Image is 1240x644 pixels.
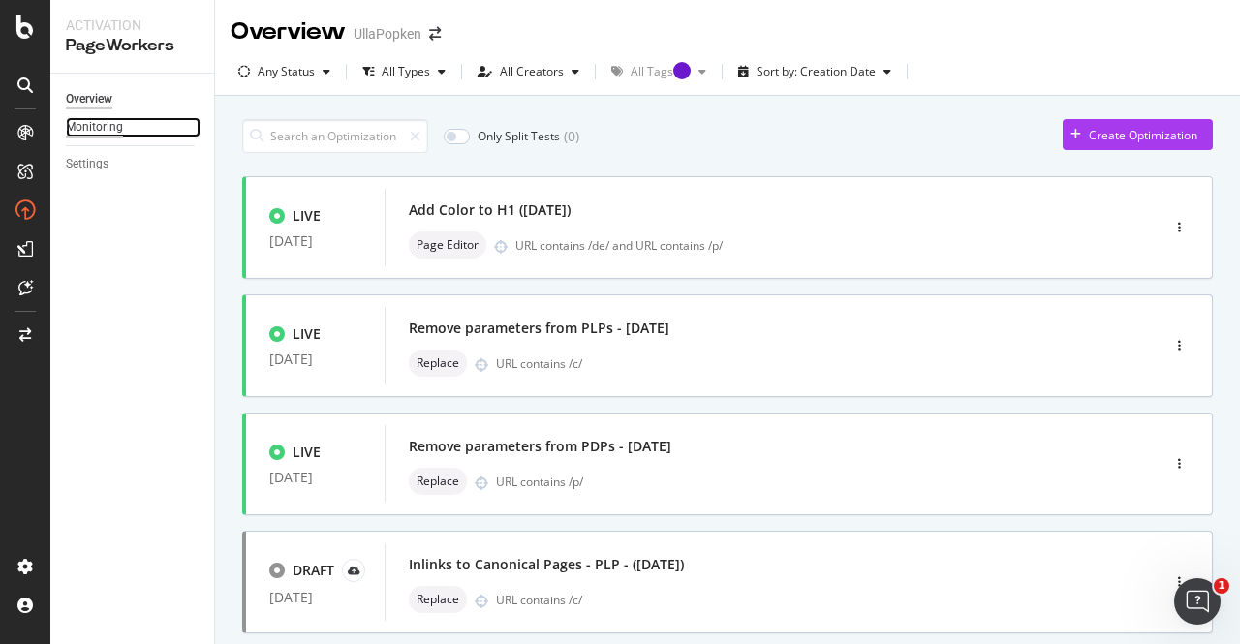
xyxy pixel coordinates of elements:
[564,127,579,146] div: ( 0 )
[409,200,571,220] div: Add Color to H1 ([DATE])
[66,117,201,138] a: Monitoring
[66,35,199,57] div: PageWorkers
[242,119,428,153] input: Search an Optimization
[496,474,1077,490] div: URL contains /p/
[269,470,361,485] div: [DATE]
[417,475,459,487] span: Replace
[1063,119,1213,150] button: Create Optimization
[354,24,421,44] div: UllaPopken
[1214,578,1229,594] span: 1
[409,468,467,495] div: neutral label
[293,324,321,344] div: LIVE
[293,443,321,462] div: LIVE
[66,154,108,174] div: Settings
[409,350,467,377] div: neutral label
[66,117,123,138] div: Monitoring
[478,128,560,144] div: Only Split Tests
[355,56,453,87] button: All Types
[409,437,671,456] div: Remove parameters from PDPs - [DATE]
[293,206,321,226] div: LIVE
[757,66,876,77] div: Sort by: Creation Date
[409,555,684,574] div: Inlinks to Canonical Pages - PLP - ([DATE])
[269,233,361,249] div: [DATE]
[470,56,587,87] button: All Creators
[293,561,334,580] div: DRAFT
[258,66,315,77] div: Any Status
[269,352,361,367] div: [DATE]
[496,355,1077,372] div: URL contains /c/
[409,586,467,613] div: neutral label
[66,89,201,109] a: Overview
[515,237,1077,254] div: URL contains /de/ and URL contains /p/
[66,15,199,35] div: Activation
[417,239,479,251] span: Page Editor
[382,66,430,77] div: All Types
[429,27,441,41] div: arrow-right-arrow-left
[231,15,346,48] div: Overview
[409,231,486,259] div: neutral label
[673,62,691,79] div: Tooltip anchor
[500,66,564,77] div: All Creators
[269,590,361,605] div: [DATE]
[417,357,459,369] span: Replace
[730,56,899,87] button: Sort by: Creation Date
[604,56,714,87] button: All TagsTooltip anchor
[66,89,112,109] div: Overview
[631,66,691,77] div: All Tags
[409,319,669,338] div: Remove parameters from PLPs - [DATE]
[1174,578,1221,625] iframe: Intercom live chat
[66,154,201,174] a: Settings
[417,594,459,605] span: Replace
[1089,127,1197,143] div: Create Optimization
[496,592,1077,608] div: URL contains /c/
[231,56,338,87] button: Any Status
